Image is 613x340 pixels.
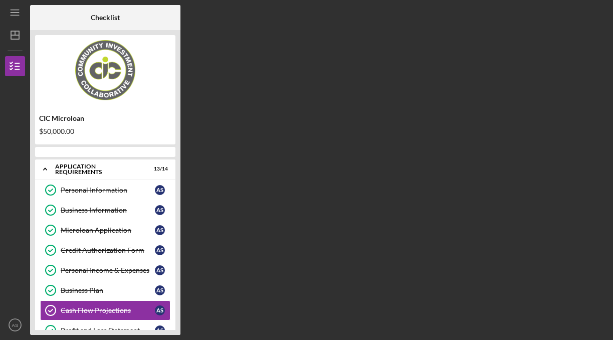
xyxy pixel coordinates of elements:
[61,306,155,314] div: Cash Flow Projections
[12,322,19,328] text: AS
[155,265,165,275] div: A S
[155,285,165,295] div: A S
[150,166,168,172] div: 13 / 14
[39,114,171,122] div: CIC Microloan
[39,127,171,135] div: $50,000.00
[155,245,165,255] div: A S
[155,305,165,315] div: A S
[40,260,170,280] a: Personal Income & ExpensesAS
[35,40,175,100] img: Product logo
[155,205,165,215] div: A S
[61,266,155,274] div: Personal Income & Expenses
[61,186,155,194] div: Personal Information
[55,163,143,175] div: APPLICATION REQUIREMENTS
[40,180,170,200] a: Personal InformationAS
[155,325,165,335] div: A S
[5,315,25,335] button: AS
[40,300,170,320] a: Cash Flow ProjectionsAS
[40,220,170,240] a: Microloan ApplicationAS
[91,14,120,22] b: Checklist
[40,280,170,300] a: Business PlanAS
[61,206,155,214] div: Business Information
[155,225,165,235] div: A S
[40,240,170,260] a: Credit Authorization FormAS
[61,246,155,254] div: Credit Authorization Form
[40,200,170,220] a: Business InformationAS
[61,286,155,294] div: Business Plan
[61,326,155,334] div: Profit and Loss Statement
[61,226,155,234] div: Microloan Application
[155,185,165,195] div: A S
